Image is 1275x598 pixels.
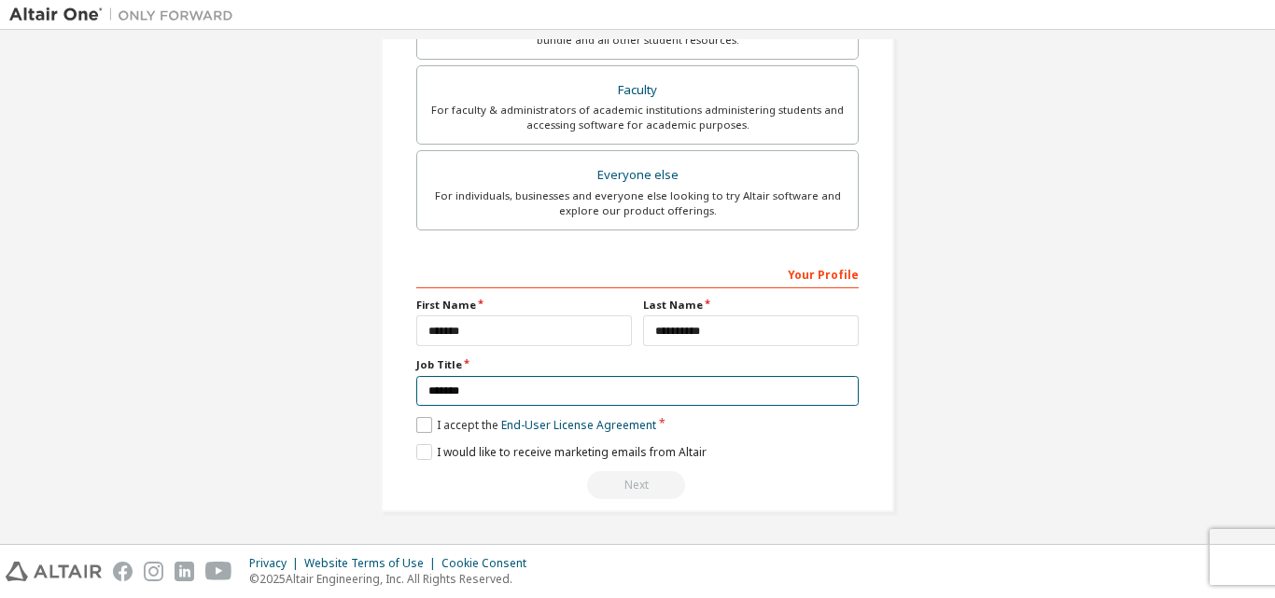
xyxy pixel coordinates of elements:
div: For faculty & administrators of academic institutions administering students and accessing softwa... [428,103,847,132]
label: Job Title [416,357,859,372]
label: I would like to receive marketing emails from Altair [416,444,707,460]
label: First Name [416,298,632,313]
label: I accept the [416,417,656,433]
div: Your Profile [416,258,859,288]
div: For individuals, businesses and everyone else looking to try Altair software and explore our prod... [428,188,847,218]
div: Everyone else [428,162,847,188]
div: Cookie Consent [441,556,538,571]
div: Read and acccept EULA to continue [416,471,859,499]
img: facebook.svg [113,562,133,581]
div: Website Terms of Use [304,556,441,571]
img: instagram.svg [144,562,163,581]
div: Privacy [249,556,304,571]
label: Last Name [643,298,859,313]
div: Faculty [428,77,847,104]
a: End-User License Agreement [501,417,656,433]
img: linkedin.svg [175,562,194,581]
img: youtube.svg [205,562,232,581]
img: altair_logo.svg [6,562,102,581]
img: Altair One [9,6,243,24]
p: © 2025 Altair Engineering, Inc. All Rights Reserved. [249,571,538,587]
